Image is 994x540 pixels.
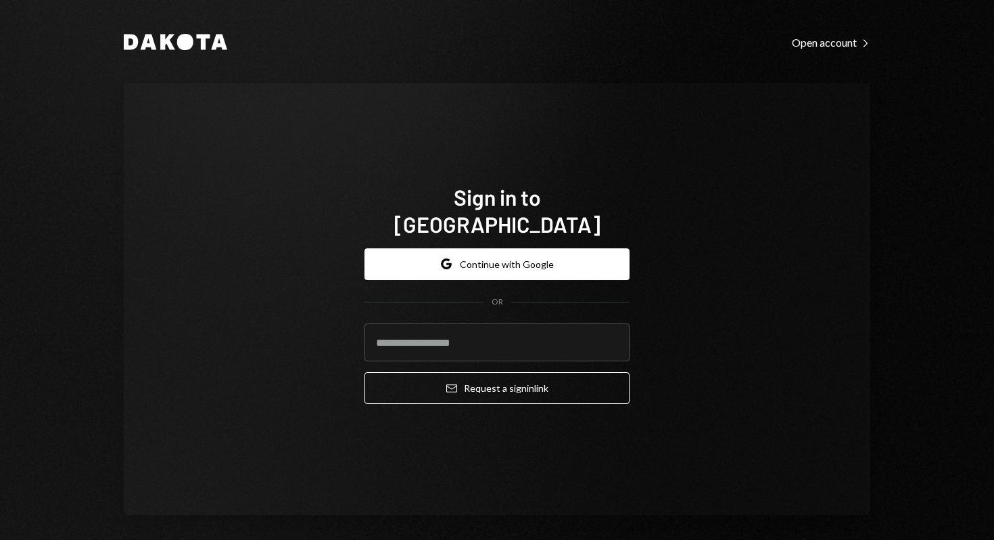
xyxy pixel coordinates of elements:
[364,183,630,238] h1: Sign in to [GEOGRAPHIC_DATA]
[364,248,630,280] button: Continue with Google
[792,35,870,49] a: Open account
[364,372,630,404] button: Request a signinlink
[492,296,503,308] div: OR
[792,36,870,49] div: Open account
